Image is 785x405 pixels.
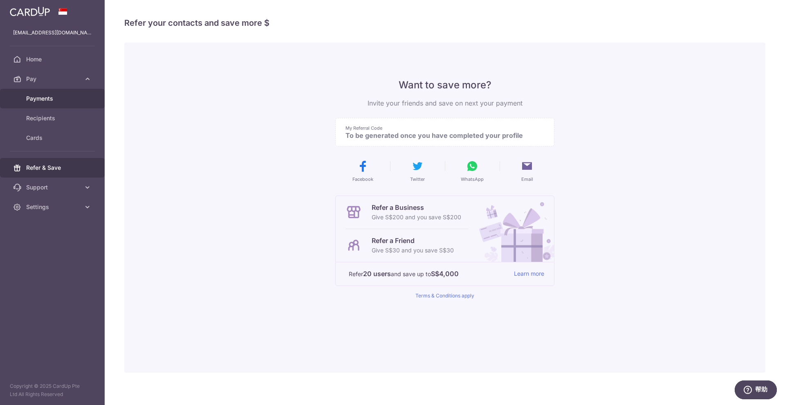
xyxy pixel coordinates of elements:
span: WhatsApp [461,176,484,182]
p: Invite your friends and save on next your payment [335,98,554,108]
img: CardUp [10,7,50,16]
span: Facebook [352,176,373,182]
strong: 20 users [363,269,391,279]
p: To be generated once you have completed your profile [345,131,538,139]
span: Payments [26,94,80,103]
span: 帮助 [20,5,33,13]
p: Give S$30 and you save S$30 [372,245,454,255]
button: Twitter [393,160,442,182]
p: Give S$200 and you save S$200 [372,212,461,222]
span: Refer & Save [26,164,80,172]
span: Cards [26,134,80,142]
h4: Refer your contacts and save more $ [124,16,765,29]
p: [EMAIL_ADDRESS][DOMAIN_NAME] [13,29,92,37]
p: Refer a Friend [372,236,454,245]
span: Support [26,183,80,191]
span: Settings [26,203,80,211]
span: Email [521,176,533,182]
p: Refer a Business [372,202,461,212]
p: Want to save more? [335,79,554,92]
button: WhatsApp [448,160,496,182]
p: My Referral Code [345,125,538,131]
span: Twitter [410,176,425,182]
a: Learn more [514,269,544,279]
span: Recipients [26,114,80,122]
button: Email [503,160,551,182]
p: Refer and save up to [349,269,507,279]
span: Home [26,55,80,63]
iframe: 打开一个小组件，您可以在其中找到更多信息 [735,380,777,401]
img: Refer [471,196,554,262]
button: Facebook [339,160,387,182]
strong: S$4,000 [431,269,459,279]
span: Pay [26,75,80,83]
a: Terms & Conditions apply [415,292,474,299]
